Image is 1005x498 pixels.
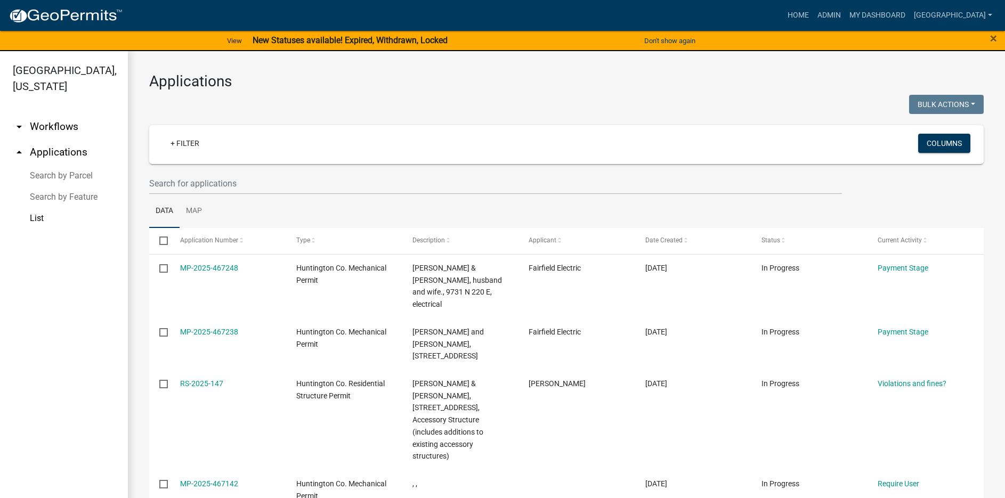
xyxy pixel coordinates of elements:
span: Griffith, Kristi E & Gary W, husband and wife., 9731 N 220 E, electrical [412,264,502,308]
button: Close [990,32,997,45]
span: 08/21/2025 [645,328,667,336]
datatable-header-cell: Status [751,228,868,254]
h3: Applications [149,72,984,91]
span: Status [761,236,780,244]
span: Hartmus, Kenneth J & Julie A, 1054 Locust Dr, Accessory Structure (includes additions to existing... [412,379,483,461]
datatable-header-cell: Application Number [169,228,286,254]
a: MP-2025-467238 [180,328,238,336]
span: Huntington Co. Mechanical Permit [296,264,386,284]
span: Fairfield Electric [529,328,581,336]
a: View [223,32,246,50]
span: 08/21/2025 [645,479,667,488]
span: Date Created [645,236,683,244]
a: Require User [878,479,919,488]
a: MP-2025-467248 [180,264,238,272]
a: [GEOGRAPHIC_DATA] [910,5,996,26]
a: MP-2025-467142 [180,479,238,488]
a: Data [149,194,180,228]
datatable-header-cell: Current Activity [868,228,984,254]
datatable-header-cell: Description [402,228,518,254]
span: Applicant [529,236,556,244]
span: Description [412,236,445,244]
strong: New Statuses available! Expired, Withdrawn, Locked [253,35,448,45]
span: Type [296,236,310,244]
span: × [990,31,997,46]
span: Huntington Co. Mechanical Permit [296,328,386,348]
i: arrow_drop_up [13,146,26,159]
span: In Progress [761,479,799,488]
a: My Dashboard [845,5,910,26]
span: Jason Schmucker [529,379,586,388]
datatable-header-cell: Type [286,228,402,254]
a: Payment Stage [878,328,928,336]
a: Violations and fines? [878,379,946,388]
span: Huntington Co. Residential Structure Permit [296,379,385,400]
span: 08/21/2025 [645,379,667,388]
datatable-header-cell: Date Created [635,228,751,254]
button: Bulk Actions [909,95,984,114]
span: Fairfield Electric [529,264,581,272]
a: Home [783,5,813,26]
i: arrow_drop_down [13,120,26,133]
a: Admin [813,5,845,26]
span: In Progress [761,379,799,388]
span: 08/21/2025 [645,264,667,272]
input: Search for applications [149,173,842,194]
span: , , [412,479,417,488]
span: In Progress [761,264,799,272]
span: In Progress [761,328,799,336]
button: Columns [918,134,970,153]
span: Current Activity [878,236,922,244]
span: Brandon and Elizabeth Stebing, 1228 Stintson Dr, electrical [412,328,484,361]
datatable-header-cell: Select [149,228,169,254]
a: Map [180,194,208,228]
button: Don't show again [640,32,700,50]
a: + Filter [162,134,208,153]
span: Application Number [180,236,238,244]
a: RS-2025-147 [180,379,223,388]
datatable-header-cell: Applicant [518,228,635,254]
a: Payment Stage [878,264,928,272]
